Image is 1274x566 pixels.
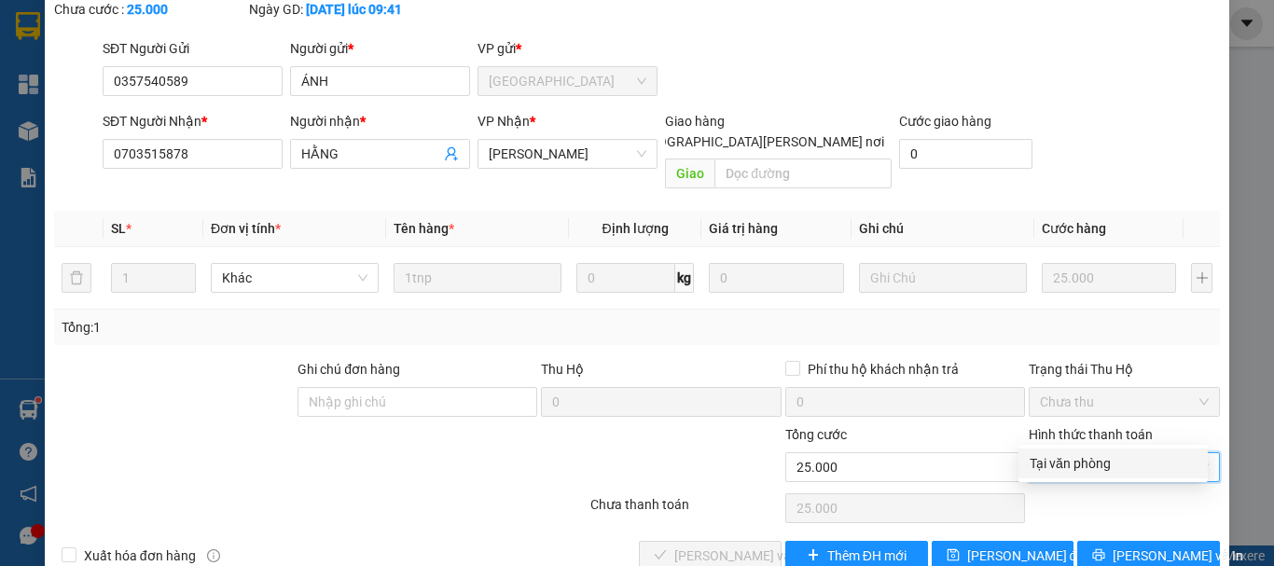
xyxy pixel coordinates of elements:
[852,211,1034,247] th: Ghi chú
[290,111,470,131] div: Người nhận
[714,159,892,188] input: Dọc đường
[1040,388,1209,416] span: Chưa thu
[62,317,493,338] div: Tổng: 1
[444,146,459,161] span: user-add
[298,387,537,417] input: Ghi chú đơn hàng
[207,549,220,562] span: info-circle
[1191,263,1212,293] button: plus
[899,139,1032,169] input: Cước giao hàng
[298,362,400,377] label: Ghi chú đơn hàng
[827,545,907,566] span: Thêm ĐH mới
[103,111,283,131] div: SĐT Người Nhận
[589,494,783,527] div: Chưa thanh toán
[807,548,820,563] span: plus
[290,38,470,59] div: Người gửi
[489,140,646,168] span: Cao Tốc
[800,359,966,380] span: Phí thu hộ khách nhận trả
[899,114,991,129] label: Cước giao hàng
[111,221,126,236] span: SL
[103,38,283,59] div: SĐT Người Gửi
[602,221,668,236] span: Định lượng
[76,545,203,566] span: Xuất hóa đơn hàng
[630,131,892,152] span: [GEOGRAPHIC_DATA][PERSON_NAME] nơi
[967,545,1087,566] span: [PERSON_NAME] đổi
[541,362,584,377] span: Thu Hộ
[785,427,847,442] span: Tổng cước
[127,2,168,17] b: 25.000
[947,548,960,563] span: save
[394,263,561,293] input: VD: Bàn, Ghế
[1029,427,1153,442] label: Hình thức thanh toán
[1092,548,1105,563] span: printer
[478,38,658,59] div: VP gửi
[1030,453,1197,474] div: Tại văn phòng
[222,264,367,292] span: Khác
[709,221,778,236] span: Giá trị hàng
[489,67,646,95] span: Sài Gòn
[665,159,714,188] span: Giao
[675,263,694,293] span: kg
[665,114,725,129] span: Giao hàng
[211,221,281,236] span: Đơn vị tính
[1042,263,1176,293] input: 0
[1029,359,1220,380] div: Trạng thái Thu Hộ
[859,263,1027,293] input: Ghi Chú
[1113,545,1243,566] span: [PERSON_NAME] và In
[709,263,843,293] input: 0
[62,263,91,293] button: delete
[306,2,402,17] b: [DATE] lúc 09:41
[478,114,530,129] span: VP Nhận
[394,221,454,236] span: Tên hàng
[1042,221,1106,236] span: Cước hàng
